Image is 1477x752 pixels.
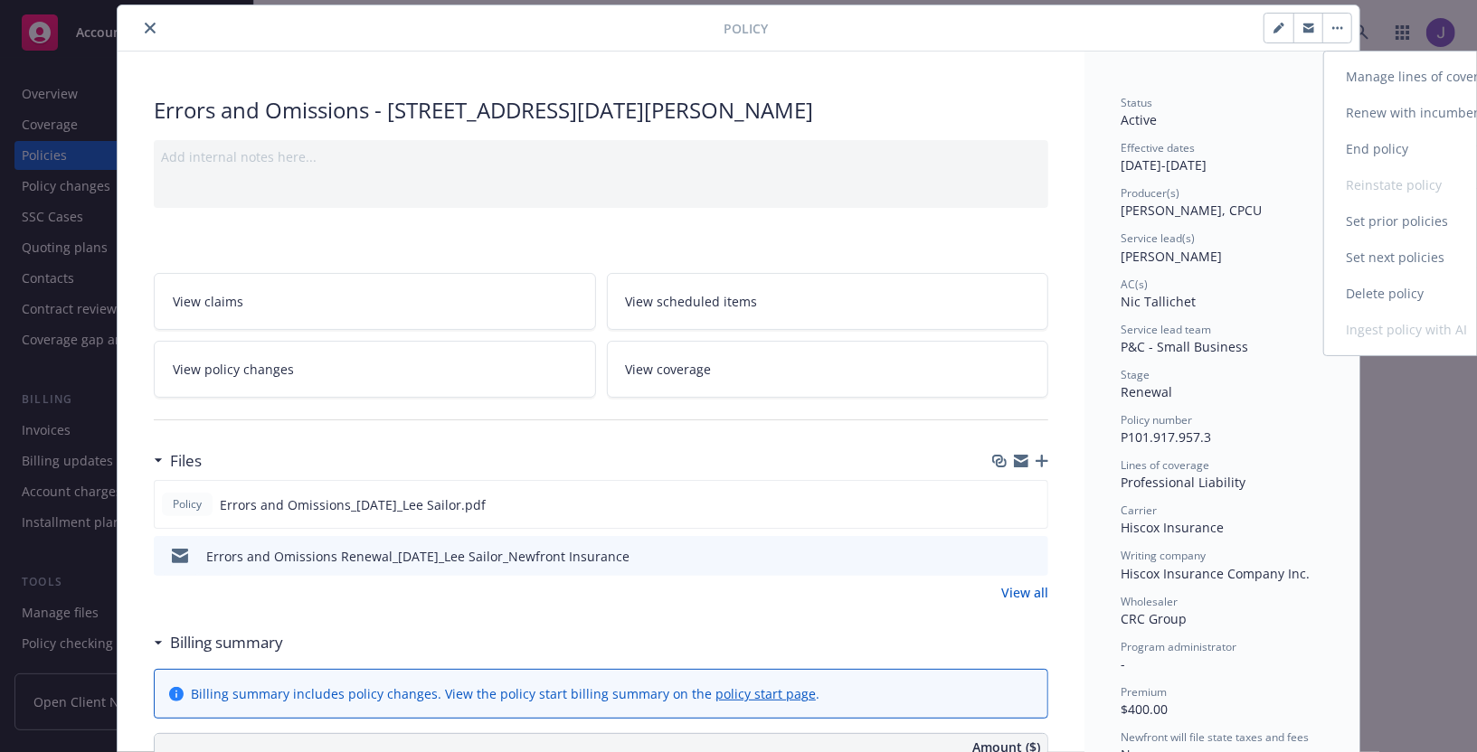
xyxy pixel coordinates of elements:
span: Policy number [1121,412,1192,428]
div: Billing summary includes policy changes. View the policy start billing summary on the . [191,684,819,703]
span: Hiscox Insurance [1121,519,1224,536]
span: Premium [1121,684,1167,700]
span: Carrier [1121,503,1157,518]
span: CRC Group [1121,610,1187,627]
span: - [1121,655,1125,672]
div: Errors and Omissions Renewal_[DATE]_Lee Sailor_Newfront Insurance [206,547,630,566]
span: Policy [169,496,205,512]
div: Errors and Omissions - [STREET_ADDRESS][DATE][PERSON_NAME] [154,95,1048,126]
span: View claims [173,292,243,311]
span: Lines of coverage [1121,457,1209,473]
a: View coverage [607,341,1049,398]
span: $400.00 [1121,700,1168,718]
span: Hiscox Insurance Company Inc. [1121,565,1310,582]
span: Writing company [1121,548,1206,563]
a: View all [1001,583,1048,602]
span: Newfront will file state taxes and fees [1121,729,1309,745]
span: Active [1121,111,1157,128]
span: Wholesaler [1121,594,1178,609]
span: View policy changes [173,360,294,379]
div: [DATE] - [DATE] [1121,140,1323,174]
button: close [139,17,161,39]
a: View policy changes [154,341,596,398]
a: policy start page [715,685,816,702]
span: Effective dates [1121,140,1195,155]
span: P101.917.957.3 [1121,428,1211,446]
span: AC(s) [1121,277,1148,292]
span: Stage [1121,367,1150,382]
button: preview file [1025,547,1041,566]
a: View claims [154,273,596,330]
span: [PERSON_NAME] [1121,248,1222,265]
button: download file [996,547,1010,566]
span: Program administrator [1121,639,1236,654]
button: download file [995,495,1009,514]
div: Professional Liability [1121,473,1323,492]
div: Billing summary [154,631,283,654]
span: Nic Tallichet [1121,293,1196,310]
span: Status [1121,95,1152,110]
div: Files [154,449,202,473]
div: Add internal notes here... [161,147,1041,166]
h3: Files [170,449,202,473]
span: Service lead team [1121,322,1211,337]
span: Renewal [1121,383,1172,400]
button: preview file [1024,495,1040,514]
span: [PERSON_NAME], CPCU [1121,202,1262,219]
a: View scheduled items [607,273,1049,330]
span: Errors and Omissions_[DATE]_Lee Sailor.pdf [220,495,486,514]
span: View coverage [626,360,712,379]
span: View scheduled items [626,292,758,311]
h3: Billing summary [170,631,283,654]
span: P&C - Small Business [1121,338,1248,355]
span: Service lead(s) [1121,230,1195,246]
span: Producer(s) [1121,185,1179,201]
span: Policy [724,19,768,38]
